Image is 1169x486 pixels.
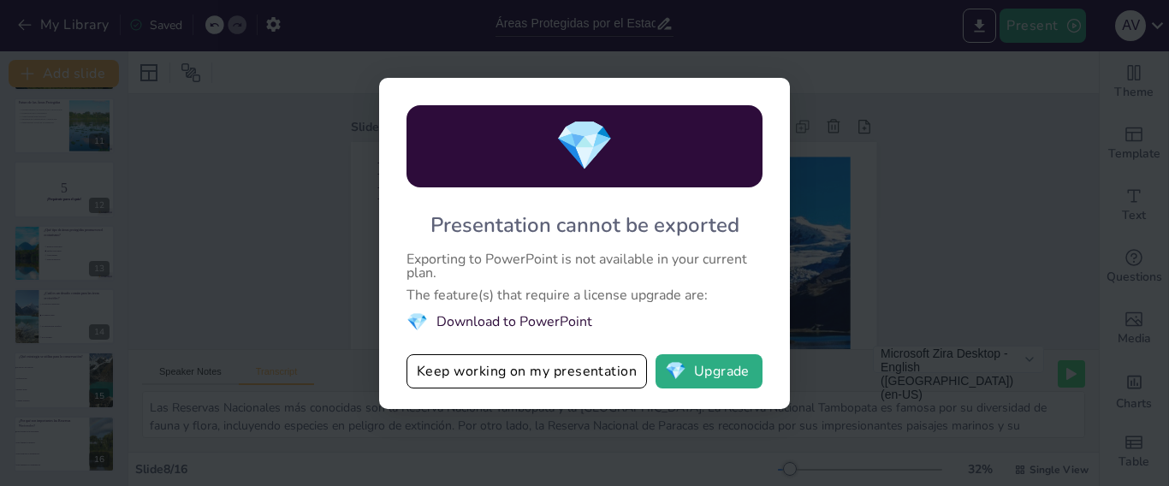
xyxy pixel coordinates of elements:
div: Presentation cannot be exported [430,211,739,239]
button: diamondUpgrade [656,354,763,388]
div: Exporting to PowerPoint is not available in your current plan. [406,252,763,280]
div: The feature(s) that require a license upgrade are: [406,288,763,302]
button: Keep working on my presentation [406,354,647,388]
span: diamond [665,363,686,380]
li: Download to PowerPoint [406,311,763,334]
span: diamond [555,113,614,179]
span: diamond [406,311,428,334]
